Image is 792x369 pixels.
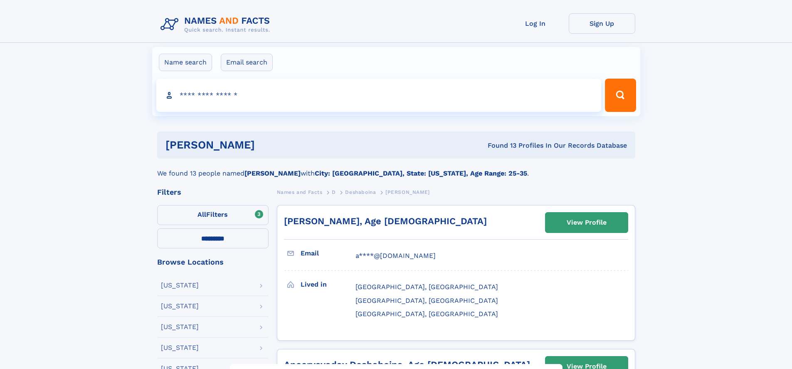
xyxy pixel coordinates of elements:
div: [US_STATE] [161,324,199,330]
div: Filters [157,188,269,196]
h3: Email [301,246,355,260]
a: Deshaboina [345,187,376,197]
div: Browse Locations [157,258,269,266]
button: Search Button [605,79,636,112]
a: Log In [502,13,569,34]
a: Names and Facts [277,187,323,197]
img: Logo Names and Facts [157,13,277,36]
a: Sign Up [569,13,635,34]
div: [US_STATE] [161,282,199,289]
div: [US_STATE] [161,344,199,351]
span: [GEOGRAPHIC_DATA], [GEOGRAPHIC_DATA] [355,297,498,305]
span: D [332,189,336,195]
a: D [332,187,336,197]
a: View Profile [545,213,628,233]
b: [PERSON_NAME] [244,169,301,177]
span: All [197,211,206,218]
label: Filters [157,205,269,225]
h3: Lived in [301,277,355,292]
span: [GEOGRAPHIC_DATA], [GEOGRAPHIC_DATA] [355,283,498,291]
span: Deshaboina [345,189,376,195]
a: [PERSON_NAME], Age [DEMOGRAPHIC_DATA] [284,216,487,226]
span: [GEOGRAPHIC_DATA], [GEOGRAPHIC_DATA] [355,310,498,318]
h1: [PERSON_NAME] [165,140,371,150]
span: [PERSON_NAME] [385,189,430,195]
div: [US_STATE] [161,303,199,310]
input: search input [156,79,602,112]
div: We found 13 people named with . [157,158,635,178]
div: Found 13 Profiles In Our Records Database [371,141,627,150]
label: Email search [221,54,273,71]
div: View Profile [567,213,607,232]
label: Name search [159,54,212,71]
b: City: [GEOGRAPHIC_DATA], State: [US_STATE], Age Range: 25-35 [315,169,527,177]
